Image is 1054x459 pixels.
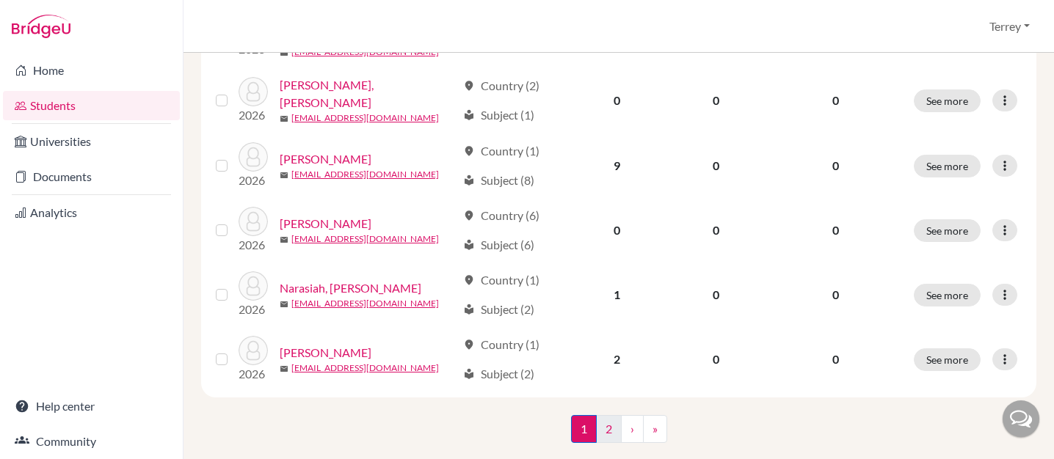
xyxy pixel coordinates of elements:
nav: ... [571,415,667,455]
td: 0 [665,262,766,327]
a: [EMAIL_ADDRESS][DOMAIN_NAME] [291,232,439,246]
span: 1 [571,415,597,443]
span: local_library [463,175,475,186]
div: Subject (2) [463,365,534,383]
a: Universities [3,127,180,156]
a: Analytics [3,198,180,227]
span: mail [280,114,288,123]
td: 0 [665,133,766,198]
p: 2026 [239,106,268,124]
button: See more [914,284,981,306]
td: 1 [569,262,665,327]
button: See more [914,89,981,112]
span: mail [280,48,288,57]
a: [PERSON_NAME], [PERSON_NAME] [280,76,457,111]
a: Home [3,56,180,85]
button: Terrey [983,12,1036,40]
img: Ng, Emma [239,336,268,365]
a: [PERSON_NAME] [280,215,371,232]
img: Narasiah, Svara Carmel [239,271,268,301]
div: Subject (2) [463,301,534,318]
p: 2026 [239,172,268,189]
span: mail [280,300,288,309]
td: 9 [569,133,665,198]
span: mail [280,171,288,180]
td: 2 [569,327,665,392]
a: [PERSON_NAME] [280,344,371,361]
span: local_library [463,109,475,121]
a: [PERSON_NAME] [280,150,371,168]
a: Help center [3,392,180,421]
p: 2026 [239,236,268,254]
span: local_library [463,239,475,251]
p: 0 [775,157,896,175]
img: Bridge-U [12,15,70,38]
span: location_on [463,145,475,157]
span: location_on [463,80,475,92]
span: location_on [463,339,475,350]
span: location_on [463,210,475,221]
div: Country (1) [463,271,539,289]
span: mail [280,364,288,373]
span: Help [34,10,64,23]
div: Subject (8) [463,172,534,189]
p: 0 [775,286,896,304]
div: Country (1) [463,142,539,160]
div: Country (6) [463,207,539,224]
span: local_library [463,304,475,315]
div: Subject (6) [463,236,534,254]
div: Subject (1) [463,106,534,124]
span: location_on [463,274,475,286]
a: Community [3,427,180,456]
a: Students [3,91,180,120]
span: local_library [463,368,475,380]
a: Documents [3,162,180,191]
button: See more [914,219,981,242]
td: 0 [665,198,766,262]
a: » [643,415,667,443]
button: See more [914,155,981,177]
p: 0 [775,92,896,109]
div: Country (1) [463,336,539,353]
td: 0 [665,327,766,392]
img: Ling, Zishan [239,142,268,172]
p: 2026 [239,301,268,318]
p: 0 [775,350,896,368]
span: mail [280,235,288,244]
a: [EMAIL_ADDRESS][DOMAIN_NAME] [291,111,439,125]
p: 0 [775,221,896,239]
a: [EMAIL_ADDRESS][DOMAIN_NAME] [291,168,439,181]
img: Liao, Jayden Weixiang [239,77,268,106]
p: 2026 [239,365,268,383]
td: 0 [665,67,766,133]
a: › [621,415,644,443]
img: Luo, Sidong [239,207,268,236]
div: Country (2) [463,77,539,95]
button: See more [914,348,981,371]
a: 2 [596,415,622,443]
a: [EMAIL_ADDRESS][DOMAIN_NAME] [291,361,439,375]
a: [EMAIL_ADDRESS][DOMAIN_NAME] [291,297,439,310]
td: 0 [569,67,665,133]
td: 0 [569,198,665,262]
a: Narasiah, [PERSON_NAME] [280,279,421,297]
